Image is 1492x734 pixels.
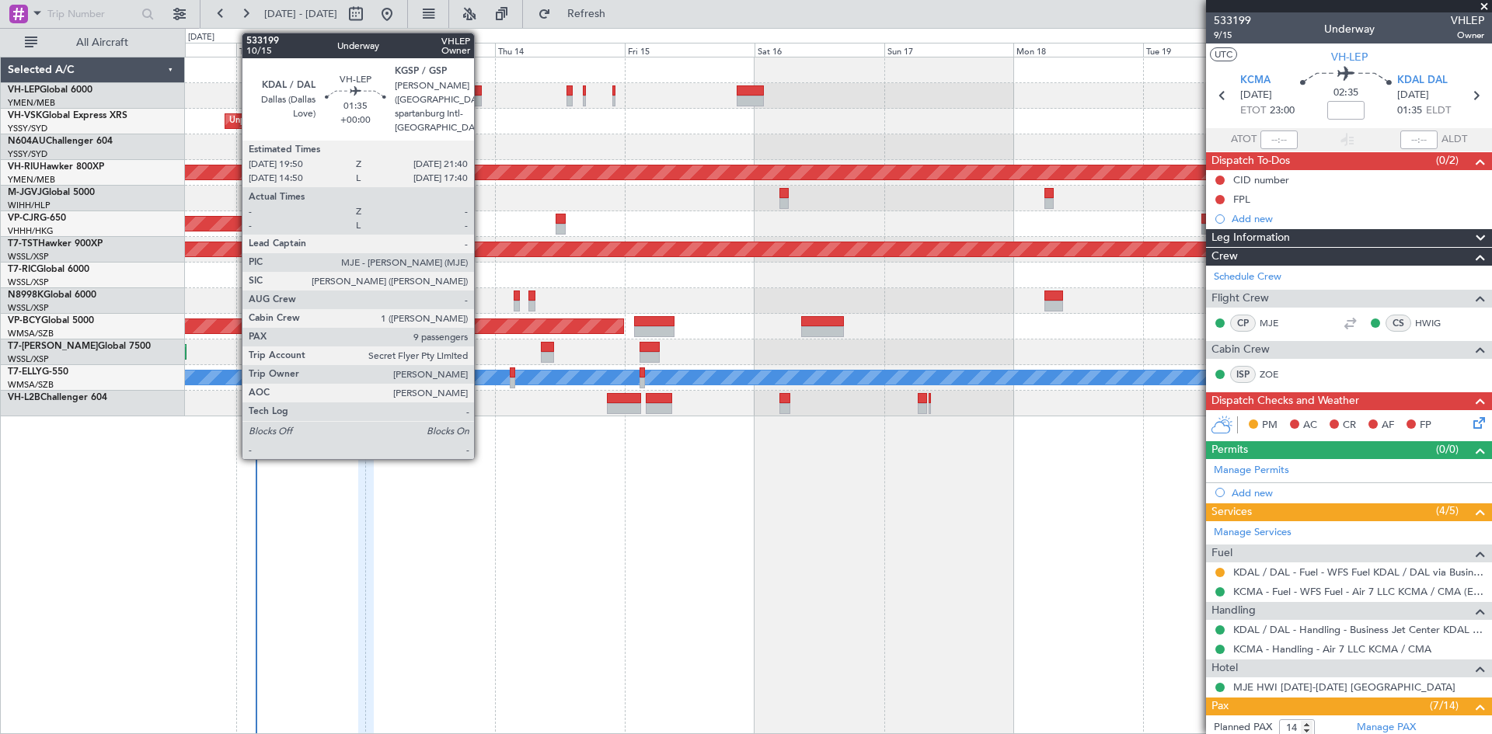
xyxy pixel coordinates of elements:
span: Fuel [1211,544,1232,562]
div: Sun 17 [884,43,1014,57]
a: KCMA - Handling - Air 7 LLC KCMA / CMA [1233,642,1431,656]
span: VH-L2B [8,393,40,402]
span: (0/0) [1436,441,1459,457]
span: T7-TST [8,239,38,249]
a: YSSY/SYD [8,123,47,134]
a: Manage Permits [1214,463,1289,478]
div: CID number [1233,173,1289,186]
span: All Aircraft [40,37,164,48]
div: Mon 18 [1013,43,1143,57]
span: AC [1303,418,1317,433]
a: T7-ELLYG-550 [8,367,68,377]
span: AF [1382,418,1394,433]
input: Trip Number [47,2,137,26]
span: ATOT [1231,132,1257,148]
span: VP-CJR [8,214,40,223]
span: Crew [1211,248,1238,266]
span: Flight Crew [1211,290,1269,308]
a: VH-RIUHawker 800XP [8,162,104,172]
a: HWIG [1415,316,1450,330]
span: N604AU [8,137,46,146]
span: CR [1343,418,1356,433]
div: ISP [1230,366,1256,383]
span: FP [1420,418,1431,433]
div: CS [1386,315,1411,332]
span: ELDT [1426,103,1451,119]
span: Hotel [1211,659,1238,677]
div: Tue 12 [236,43,366,57]
div: CP [1230,315,1256,332]
span: 9/15 [1214,29,1251,42]
span: Leg Information [1211,229,1290,247]
a: YMEN/MEB [8,97,55,109]
span: Permits [1211,441,1248,459]
div: Unplanned Maint Sydney ([PERSON_NAME] Intl) [229,110,420,133]
a: VH-L2BChallenger 604 [8,393,107,402]
a: WIHH/HLP [8,200,51,211]
a: VH-LEPGlobal 6000 [8,85,92,95]
span: 23:00 [1270,103,1295,119]
button: Refresh [531,2,624,26]
span: VP-BCY [8,316,41,325]
span: Dispatch Checks and Weather [1211,392,1359,410]
a: WSSL/XSP [8,353,49,365]
a: ZOE [1260,367,1295,381]
span: Owner [1451,29,1484,42]
div: Add new [1232,486,1484,499]
a: N604AUChallenger 604 [8,137,113,146]
span: N8998K [8,290,44,300]
span: VH-LEP [8,85,40,95]
a: M-JGVJGlobal 5000 [8,188,95,197]
span: Dispatch To-Dos [1211,152,1290,170]
span: T7-ELLY [8,367,42,377]
a: T7-[PERSON_NAME]Global 7500 [8,342,151,351]
a: Manage Services [1214,525,1292,541]
a: KDAL / DAL - Handling - Business Jet Center KDAL / DAL [1233,623,1484,636]
div: Thu 14 [495,43,625,57]
span: VH-VSK [8,111,42,120]
div: Underway [1324,21,1375,37]
a: WMSA/SZB [8,379,54,391]
a: WSSL/XSP [8,302,49,314]
div: Sat 16 [755,43,884,57]
span: (4/5) [1436,503,1459,519]
span: T7-[PERSON_NAME] [8,342,98,351]
a: VP-CJRG-650 [8,214,66,223]
span: Cabin Crew [1211,341,1270,359]
span: Pax [1211,697,1229,715]
a: YMEN/MEB [8,174,55,186]
span: [DATE] - [DATE] [264,7,337,21]
a: MJE [1260,316,1295,330]
span: 02:35 [1333,85,1358,101]
a: VP-BCYGlobal 5000 [8,316,94,325]
a: KCMA - Fuel - WFS Fuel - Air 7 LLC KCMA / CMA (EJ Asia Only) [1233,585,1484,598]
div: Wed 13 [365,43,495,57]
a: Schedule Crew [1214,270,1281,285]
a: MJE HWI [DATE]-[DATE] [GEOGRAPHIC_DATA] [1233,680,1455,694]
a: WSSL/XSP [8,277,49,288]
span: T7-RIC [8,265,37,274]
span: ALDT [1441,132,1467,148]
span: Refresh [554,9,619,19]
span: KCMA [1240,73,1271,89]
a: T7-TSTHawker 900XP [8,239,103,249]
span: Handling [1211,602,1256,620]
span: 01:35 [1397,103,1422,119]
span: [DATE] [1240,88,1272,103]
span: (7/14) [1430,697,1459,714]
a: T7-RICGlobal 6000 [8,265,89,274]
span: VHLEP [1451,12,1484,29]
span: ETOT [1240,103,1266,119]
a: VHHH/HKG [8,225,54,237]
a: KDAL / DAL - Fuel - WFS Fuel KDAL / DAL via Business Jet Center (EJ Asia Only) [1233,565,1484,579]
a: YSSY/SYD [8,148,47,160]
span: (0/2) [1436,152,1459,169]
span: VH-RIU [8,162,40,172]
span: Services [1211,503,1252,521]
input: --:-- [1260,130,1298,149]
a: WSSL/XSP [8,251,49,263]
a: WMSA/SZB [8,328,54,339]
div: FPL [1233,193,1250,206]
span: VH-LEP [1331,49,1368,65]
button: All Aircraft [17,30,169,55]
